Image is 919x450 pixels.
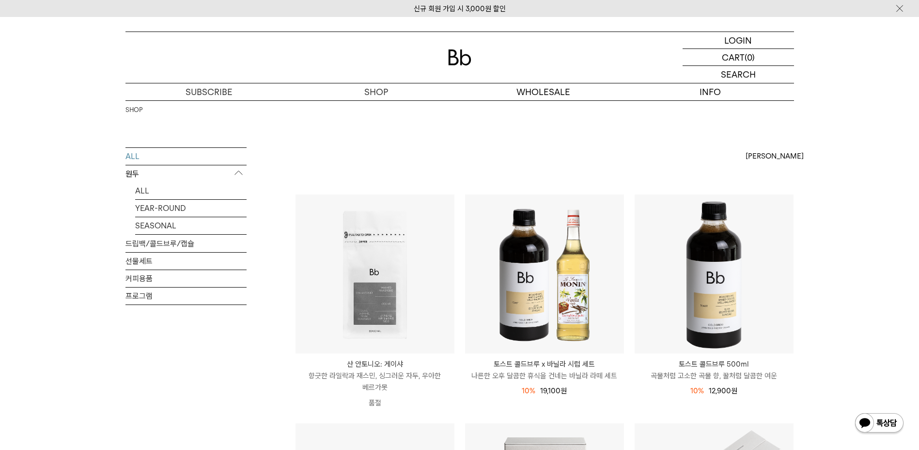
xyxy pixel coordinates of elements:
[135,200,247,217] a: YEAR-ROUND
[522,385,535,397] div: 10%
[125,253,247,270] a: 선물세트
[746,150,804,162] span: [PERSON_NAME]
[414,4,506,13] a: 신규 회원 가입 시 3,000원 할인
[540,386,567,395] span: 19,100
[465,194,624,354] img: 토스트 콜드브루 x 바닐라 시럽 세트
[561,386,567,395] span: 원
[731,386,737,395] span: 원
[635,358,794,370] p: 토스트 콜드브루 500ml
[293,83,460,100] a: SHOP
[125,165,247,183] p: 원두
[125,148,247,165] a: ALL
[125,83,293,100] a: SUBSCRIBE
[296,393,454,413] p: 품절
[635,194,794,354] img: 토스트 콜드브루 500ml
[854,412,904,435] img: 카카오톡 채널 1:1 채팅 버튼
[125,235,247,252] a: 드립백/콜드브루/캡슐
[296,194,454,354] a: 산 안토니오: 게이샤
[296,370,454,393] p: 향긋한 라일락과 재스민, 싱그러운 자두, 우아한 베르가못
[690,385,704,397] div: 10%
[448,49,471,65] img: 로고
[135,217,247,234] a: SEASONAL
[125,288,247,305] a: 프로그램
[465,358,624,370] p: 토스트 콜드브루 x 바닐라 시럽 세트
[635,358,794,382] a: 토스트 콜드브루 500ml 곡물처럼 고소한 곡물 향, 꿀처럼 달콤한 여운
[683,49,794,66] a: CART (0)
[722,49,745,65] p: CART
[296,194,454,354] img: 1000001220_add2_044.jpg
[296,358,454,370] p: 산 안토니오: 게이샤
[635,370,794,382] p: 곡물처럼 고소한 곡물 향, 꿀처럼 달콤한 여운
[125,270,247,287] a: 커피용품
[125,105,142,115] a: SHOP
[460,83,627,100] p: WHOLESALE
[721,66,756,83] p: SEARCH
[465,370,624,382] p: 나른한 오후 달콤한 휴식을 건네는 바닐라 라떼 세트
[465,358,624,382] a: 토스트 콜드브루 x 바닐라 시럽 세트 나른한 오후 달콤한 휴식을 건네는 바닐라 라떼 세트
[683,32,794,49] a: LOGIN
[296,358,454,393] a: 산 안토니오: 게이샤 향긋한 라일락과 재스민, 싱그러운 자두, 우아한 베르가못
[627,83,794,100] p: INFO
[709,386,737,395] span: 12,900
[724,32,752,48] p: LOGIN
[745,49,755,65] p: (0)
[135,182,247,199] a: ALL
